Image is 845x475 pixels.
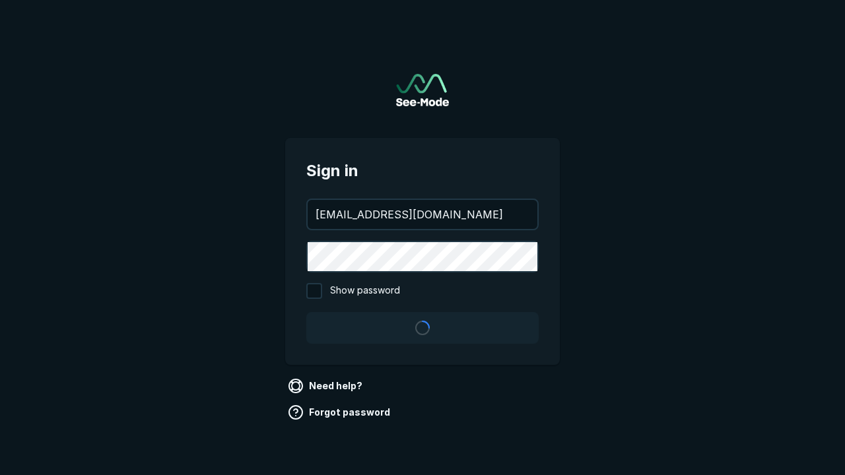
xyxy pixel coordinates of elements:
a: Need help? [285,375,368,396]
span: Sign in [306,159,539,183]
span: Show password [330,283,400,299]
a: Go to sign in [396,74,449,106]
a: Forgot password [285,402,395,423]
img: See-Mode Logo [396,74,449,106]
input: your@email.com [308,200,537,229]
